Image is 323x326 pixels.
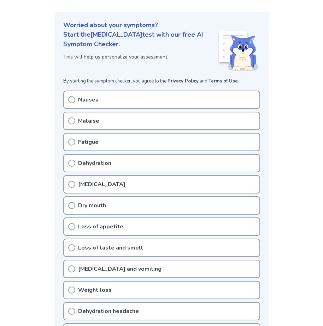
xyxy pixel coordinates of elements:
p: Dehydration [78,159,111,167]
a: Privacy Policy [168,78,199,84]
p: [MEDICAL_DATA] [78,180,125,189]
p: Worried about your symptoms? [63,20,260,30]
p: Loss of appetite [78,222,123,231]
p: Dehydration headache [78,307,139,315]
p: Fatigue [78,138,99,146]
p: [MEDICAL_DATA] and vomiting [78,265,161,273]
p: Dry mouth [78,201,106,210]
p: Weight loss [78,286,112,294]
p: Malaise [78,117,99,125]
p: Start the [MEDICAL_DATA] test with our free AI Symptom Checker. [63,30,218,49]
img: Shiba [218,31,259,71]
p: Loss of taste and smell [78,244,143,252]
p: By starting the symptom checker, you agree to the and [63,78,260,85]
a: Terms of Use [209,78,238,84]
p: Nausea [78,96,99,104]
p: This will help us personalize your assessment. [63,53,218,61]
